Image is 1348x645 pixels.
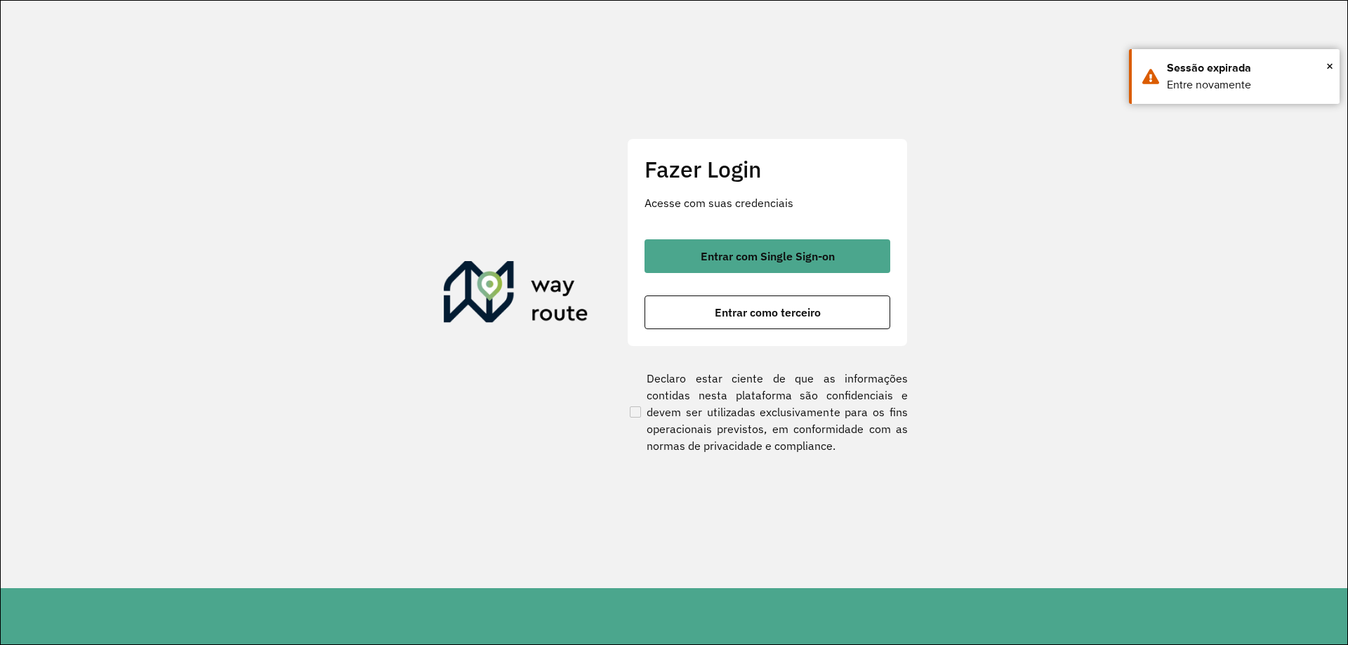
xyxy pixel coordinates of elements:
button: button [645,239,890,273]
img: Roteirizador AmbevTech [444,261,588,328]
span: × [1326,55,1333,77]
span: Entrar com Single Sign-on [701,251,835,262]
div: Sessão expirada [1167,60,1329,77]
h2: Fazer Login [645,156,890,182]
span: Entrar como terceiro [715,307,821,318]
label: Declaro estar ciente de que as informações contidas nesta plataforma são confidenciais e devem se... [627,370,908,454]
button: button [645,295,890,329]
p: Acesse com suas credenciais [645,194,890,211]
button: Close [1326,55,1333,77]
div: Entre novamente [1167,77,1329,93]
